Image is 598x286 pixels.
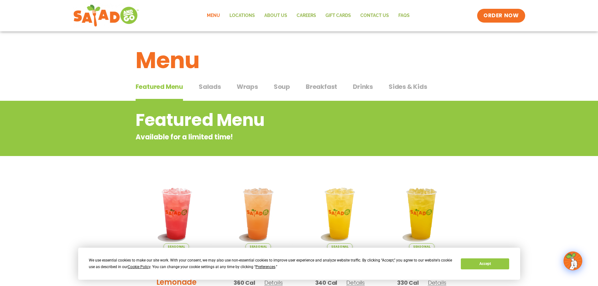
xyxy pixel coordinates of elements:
span: Preferences [256,265,275,269]
a: ORDER NOW [477,9,525,23]
h1: Menu [136,43,463,77]
span: Seasonal [327,243,353,250]
p: Available for a limited time! [136,132,412,142]
span: Cookie Policy [128,265,150,269]
a: GIFT CARDS [321,8,356,23]
a: Menu [202,8,225,23]
div: Tabbed content [136,80,463,101]
nav: Menu [202,8,414,23]
span: Breakfast [306,82,337,91]
img: Product photo for Blackberry Bramble Lemonade [140,177,213,250]
div: Cookie Consent Prompt [78,248,520,280]
h2: Featured Menu [136,107,412,133]
span: Salads [199,82,221,91]
span: Seasonal [409,243,434,250]
a: FAQs [394,8,414,23]
span: Soup [274,82,290,91]
img: wpChatIcon [564,252,582,270]
img: Product photo for Summer Stone Fruit Lemonade [222,177,294,250]
span: Sides & Kids [389,82,427,91]
span: ORDER NOW [483,12,519,19]
span: Wraps [237,82,258,91]
a: Careers [292,8,321,23]
span: Seasonal [245,243,271,250]
img: Product photo for Sunkissed Yuzu Lemonade [304,177,376,250]
span: Drinks [353,82,373,91]
img: Product photo for Mango Grove Lemonade [385,177,458,250]
span: Featured Menu [136,82,183,91]
button: Accept [461,258,509,269]
a: Locations [225,8,260,23]
span: Seasonal [164,243,189,250]
a: About Us [260,8,292,23]
img: new-SAG-logo-768×292 [73,3,139,28]
div: We use essential cookies to make our site work. With your consent, we may also use non-essential ... [89,257,453,270]
a: Contact Us [356,8,394,23]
